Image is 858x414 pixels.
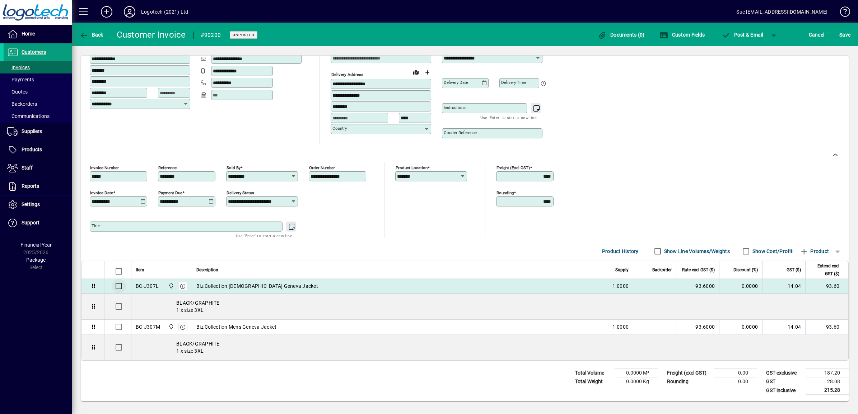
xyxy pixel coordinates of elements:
[763,386,806,395] td: GST inclusive
[805,320,848,334] td: 93.60
[4,123,72,141] a: Suppliers
[236,232,292,240] mat-hint: Use 'Enter' to start a new line
[79,32,103,38] span: Back
[762,279,805,294] td: 14.04
[444,80,468,85] mat-label: Delivery date
[72,28,111,41] app-page-header-button: Back
[410,66,421,78] a: View on map
[167,282,175,290] span: Central
[227,190,254,195] mat-label: Delivery status
[838,28,852,41] button: Save
[810,262,839,278] span: Extend excl GST ($)
[806,377,849,386] td: 28.08
[22,165,33,171] span: Staff
[480,113,537,122] mat-hint: Use 'Enter' to start a new line
[615,369,658,377] td: 0.0000 M³
[201,29,221,41] div: #90200
[658,28,707,41] button: Custom Fields
[7,113,50,119] span: Communications
[719,320,762,334] td: 0.0000
[652,266,672,274] span: Backorder
[158,165,177,170] mat-label: Reference
[227,165,241,170] mat-label: Sold by
[722,32,763,38] span: ost & Email
[4,159,72,177] a: Staff
[612,282,629,290] span: 1.0000
[714,377,757,386] td: 0.00
[800,246,829,257] span: Product
[572,369,615,377] td: Total Volume
[196,323,276,330] span: Biz Collection Mens Geneva Jacket
[763,369,806,377] td: GST exclusive
[598,32,645,38] span: Documents (0)
[4,110,72,122] a: Communications
[839,29,850,41] span: ave
[733,266,758,274] span: Discount (%)
[4,61,72,73] a: Invoices
[736,6,827,18] div: Sue [EMAIL_ADDRESS][DOMAIN_NAME]
[22,147,42,152] span: Products
[599,245,642,258] button: Product History
[763,377,806,386] td: GST
[22,220,39,225] span: Support
[4,73,72,86] a: Payments
[131,334,848,360] div: BLACK/GRAPHITE 1 x size 3XL
[809,29,825,41] span: Cancel
[596,28,647,41] button: Documents (0)
[22,183,39,189] span: Reports
[90,165,119,170] mat-label: Invoice number
[806,386,849,395] td: 215.28
[615,377,658,386] td: 0.0000 Kg
[20,242,52,248] span: Financial Year
[141,6,188,18] div: Logotech (2021) Ltd
[22,49,46,55] span: Customers
[681,282,715,290] div: 93.6000
[787,266,801,274] span: GST ($)
[796,245,833,258] button: Product
[196,266,218,274] span: Description
[22,128,42,134] span: Suppliers
[496,190,514,195] mat-label: Rounding
[806,369,849,377] td: 187.20
[682,266,715,274] span: Rate excl GST ($)
[136,266,144,274] span: Item
[734,32,737,38] span: P
[131,294,848,319] div: BLACK/GRAPHITE 1 x size 3XL
[7,65,30,70] span: Invoices
[7,77,34,82] span: Payments
[572,377,615,386] td: Total Weight
[196,282,318,290] span: Biz Collection [DEMOGRAPHIC_DATA] Geneva Jacket
[95,5,118,18] button: Add
[117,29,186,41] div: Customer Invoice
[92,223,100,228] mat-label: Title
[332,126,347,131] mat-label: Country
[90,190,113,195] mat-label: Invoice date
[4,25,72,43] a: Home
[233,33,255,37] span: Unposted
[167,323,175,331] span: Central
[158,190,182,195] mat-label: Payment due
[78,28,105,41] button: Back
[7,89,28,95] span: Quotes
[4,177,72,195] a: Reports
[719,279,762,294] td: 0.0000
[762,320,805,334] td: 14.04
[663,248,730,255] label: Show Line Volumes/Weights
[663,377,714,386] td: Rounding
[805,279,848,294] td: 93.60
[7,101,37,107] span: Backorders
[26,257,46,263] span: Package
[615,266,629,274] span: Supply
[612,323,629,330] span: 1.0000
[4,86,72,98] a: Quotes
[396,165,428,170] mat-label: Product location
[22,201,40,207] span: Settings
[4,141,72,159] a: Products
[4,196,72,214] a: Settings
[309,165,335,170] mat-label: Order number
[751,248,793,255] label: Show Cost/Profit
[663,369,714,377] td: Freight (excl GST)
[444,105,466,110] mat-label: Instructions
[421,67,433,78] button: Choose address
[444,130,477,135] mat-label: Courier Reference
